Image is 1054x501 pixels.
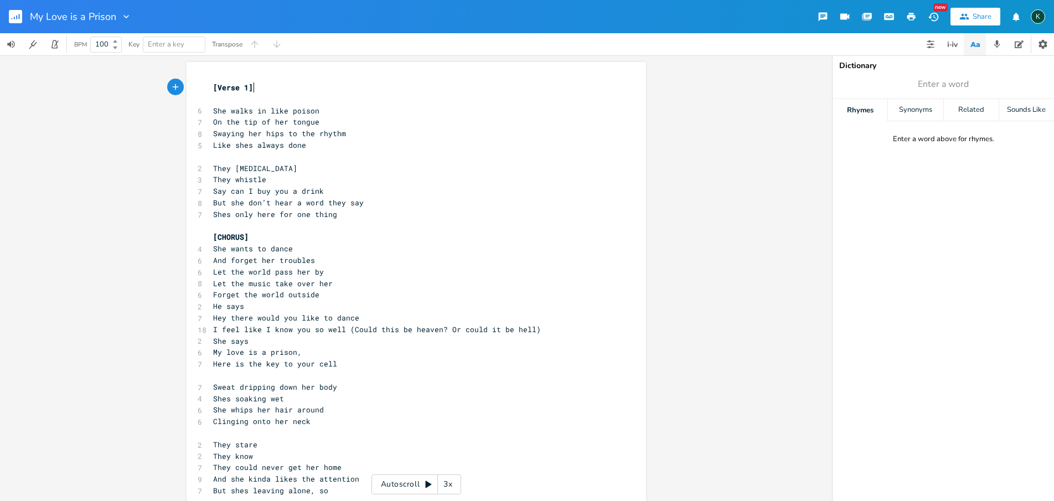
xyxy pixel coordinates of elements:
span: And forget her troubles [213,255,315,265]
span: But shes leaving alone, so [213,485,328,495]
div: Autoscroll [371,474,461,494]
div: Transpose [212,41,242,48]
span: [Verse 1] [213,82,253,92]
span: Shes soaking wet [213,394,284,404]
div: Related [944,99,999,121]
div: Enter a word above for rhymes. [893,135,994,144]
div: Key [128,41,139,48]
span: Here is the key to your cell [213,359,337,369]
span: He says [213,301,244,311]
span: They stare [213,440,257,450]
span: But she don’t hear a word they say [213,198,364,208]
span: She walks in like poison [213,106,319,116]
span: They could never get her home [213,462,342,472]
span: She wants to dance [213,244,293,254]
span: Clinging onto her neck [213,416,311,426]
div: Share [973,12,991,22]
div: New [933,3,948,12]
span: Let the music take over her [213,278,333,288]
span: Sweat dripping down her body [213,382,337,392]
span: My love is a prison, [213,347,302,357]
div: Synonyms [888,99,943,121]
span: Shes only here for one thing [213,209,337,219]
span: I feel like I know you so well (Could this be heaven? Or could it be hell) [213,324,541,334]
span: They know [213,451,253,461]
span: And she kinda likes the attention [213,474,359,484]
div: Dictionary [839,62,1047,70]
button: K [1031,4,1045,29]
span: My Love is a Prison [30,12,116,22]
span: Forget the world outside [213,290,319,299]
div: Sounds Like [999,99,1054,121]
span: Enter a word [918,78,969,91]
span: Let the world pass her by [213,267,324,277]
span: She says [213,336,249,346]
span: Swaying her hips to the rhythm [213,128,346,138]
span: Like shes always done [213,140,306,150]
span: They [MEDICAL_DATA] [213,163,297,173]
span: Hey there would you like to dance [213,313,359,323]
div: Rhymes [833,99,887,121]
button: New [922,7,944,27]
span: On the tip of her tongue [213,117,319,127]
button: Share [950,8,1000,25]
div: 3x [438,474,458,494]
span: Say can I buy you a drink [213,186,324,196]
div: Koval [1031,9,1045,24]
div: BPM [74,42,87,48]
span: Enter a key [148,39,184,49]
span: She whips her hair around [213,405,324,415]
span: They whistle [213,174,266,184]
span: [CHORUS] [213,232,249,242]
